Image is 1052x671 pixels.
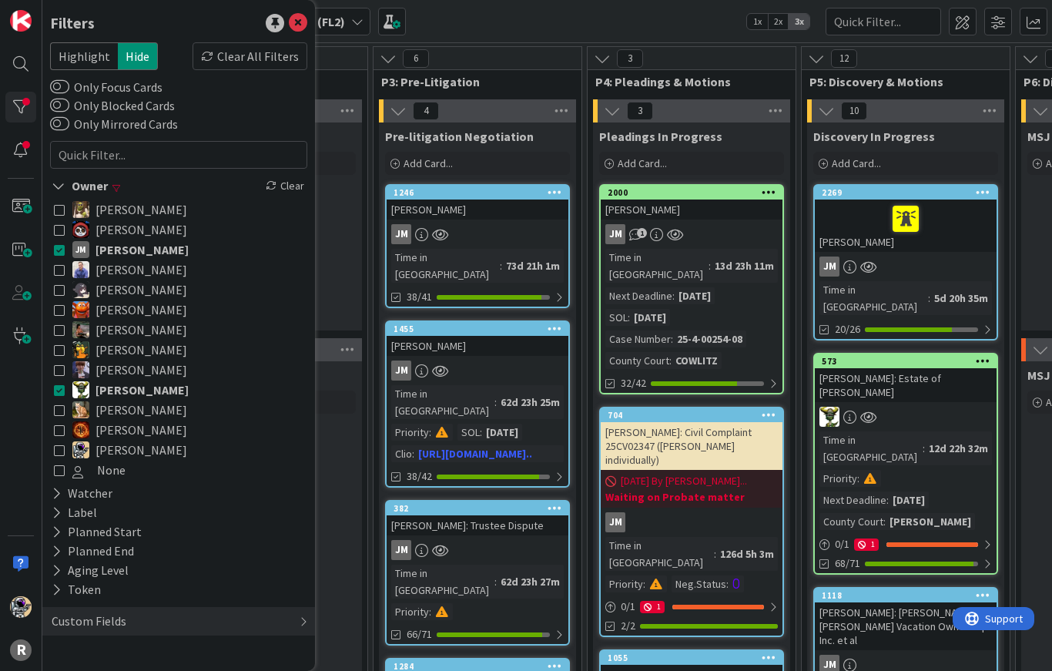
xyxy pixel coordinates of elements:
[832,156,881,170] span: Add Card...
[595,74,776,89] span: P4: Pleadings & Motions
[605,224,625,244] div: JM
[387,322,568,336] div: 1455
[54,280,303,300] button: KN [PERSON_NAME]
[407,626,432,642] span: 66/71
[50,484,114,503] div: Watcher
[835,321,860,337] span: 20/26
[886,492,889,508] span: :
[50,98,69,113] button: Only Blocked Cards
[54,420,303,440] button: TR [PERSON_NAME]
[675,287,715,304] div: [DATE]
[673,330,746,347] div: 25-4-00254-08
[482,424,522,441] div: [DATE]
[72,421,89,438] img: TR
[617,49,643,68] span: 3
[387,515,568,535] div: [PERSON_NAME]: Trustee Dispute
[407,289,432,305] span: 38/41
[640,601,665,613] div: 1
[497,573,564,590] div: 62d 23h 27m
[627,102,653,120] span: 3
[925,440,992,457] div: 12d 22h 32m
[928,290,930,307] span: :
[72,201,89,218] img: DG
[608,410,782,421] div: 704
[394,324,568,334] div: 1455
[391,540,411,560] div: JM
[50,612,128,631] div: Custom Fields
[72,341,89,358] img: MR
[601,422,782,470] div: [PERSON_NAME]: Civil Complaint 25CV02347 ([PERSON_NAME] individually)
[387,186,568,220] div: 1246[PERSON_NAME]
[714,545,716,562] span: :
[815,589,997,650] div: 1118[PERSON_NAME]: [PERSON_NAME] [PERSON_NAME] Vacation Ownership Inc. et al
[50,503,99,522] div: Label
[497,394,564,411] div: 62d 23h 25m
[403,49,429,68] span: 6
[404,156,453,170] span: Add Card...
[391,565,494,599] div: Time in [GEOGRAPHIC_DATA]
[95,200,187,220] span: [PERSON_NAME]
[72,381,89,398] img: NC
[601,651,782,665] div: 1055
[429,603,431,620] span: :
[819,407,839,427] img: NC
[605,537,714,571] div: Time in [GEOGRAPHIC_DATA]
[50,12,95,35] div: Filters
[391,249,500,283] div: Time in [GEOGRAPHIC_DATA]
[835,555,860,572] span: 68/71
[95,300,187,320] span: [PERSON_NAME]
[815,186,997,200] div: 2269
[628,309,630,326] span: :
[711,257,778,274] div: 13d 23h 11m
[387,502,568,515] div: 382
[822,590,997,601] div: 1118
[95,440,187,460] span: [PERSON_NAME]
[54,260,303,280] button: JG [PERSON_NAME]
[95,220,187,240] span: [PERSON_NAME]
[72,261,89,278] img: JG
[385,129,534,144] span: Pre-litigation Negotiation
[54,380,303,400] button: NC [PERSON_NAME]
[95,380,189,400] span: [PERSON_NAME]
[387,336,568,356] div: [PERSON_NAME]
[747,14,768,29] span: 1x
[883,513,886,530] span: :
[621,618,635,634] span: 2/2
[819,431,923,465] div: Time in [GEOGRAPHIC_DATA]
[621,375,646,391] span: 32/42
[54,320,303,340] button: MW [PERSON_NAME]
[50,78,162,96] label: Only Focus Cards
[95,240,189,260] span: [PERSON_NAME]
[831,49,857,68] span: 12
[50,115,178,133] label: Only Mirrored Cards
[480,424,482,441] span: :
[10,596,32,618] img: TM
[709,257,711,274] span: :
[813,129,935,144] span: Discovery In Progress
[621,473,747,489] span: [DATE] By [PERSON_NAME]...
[391,361,411,381] div: JM
[50,522,143,542] div: Planned Start
[815,368,997,402] div: [PERSON_NAME]: Estate of [PERSON_NAME]
[54,200,303,220] button: DG [PERSON_NAME]
[54,440,303,460] button: TM [PERSON_NAME]
[768,14,789,29] span: 2x
[815,589,997,602] div: 1118
[672,287,675,304] span: :
[494,394,497,411] span: :
[815,535,997,554] div: 0/11
[391,224,411,244] div: JM
[54,460,303,480] button: None
[886,513,975,530] div: [PERSON_NAME]
[50,42,118,70] span: Highlight
[95,420,187,440] span: [PERSON_NAME]
[671,330,673,347] span: :
[118,42,158,70] span: Hide
[601,186,782,200] div: 2000
[819,470,857,487] div: Priority
[50,542,136,561] div: Planned End
[387,200,568,220] div: [PERSON_NAME]
[50,580,102,599] div: Token
[726,575,729,592] span: :
[815,602,997,650] div: [PERSON_NAME]: [PERSON_NAME] [PERSON_NAME] Vacation Ownership Inc. et al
